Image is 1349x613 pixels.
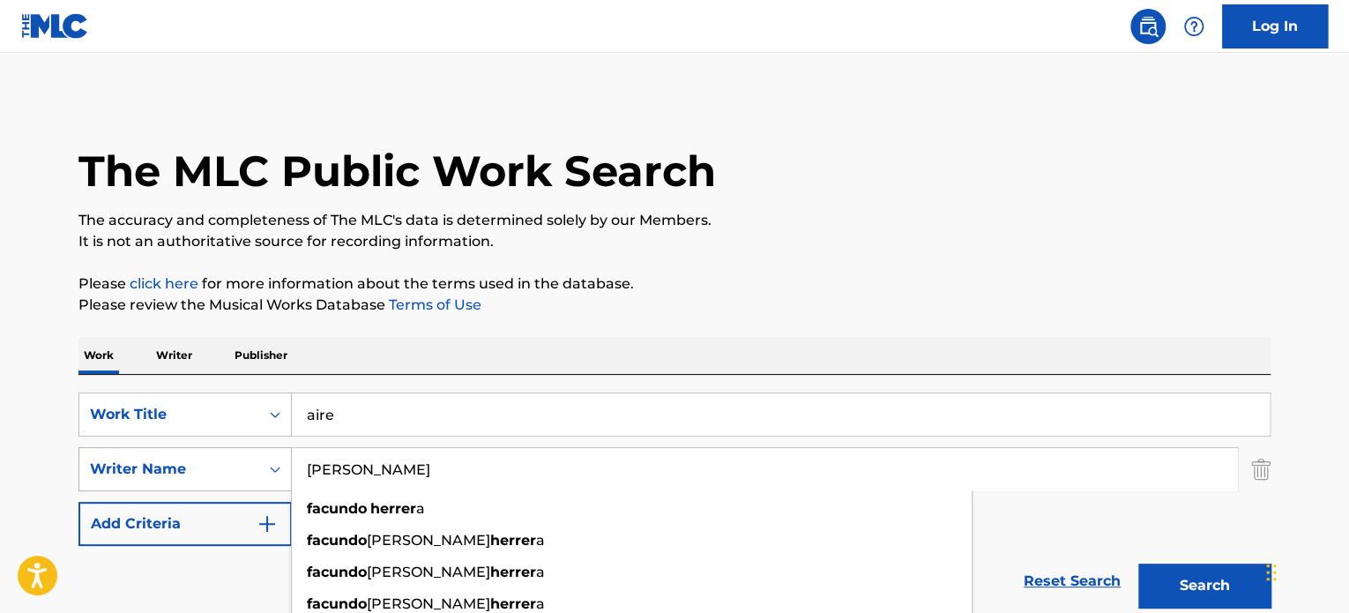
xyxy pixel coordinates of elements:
[229,337,293,374] p: Publisher
[1130,9,1166,44] a: Public Search
[130,275,198,292] a: click here
[536,564,545,580] span: a
[1251,447,1271,491] img: Delete Criterion
[307,564,367,580] strong: facundo
[1261,528,1349,613] iframe: Chat Widget
[151,337,198,374] p: Writer
[1266,546,1277,599] div: Drag
[536,532,545,549] span: a
[78,145,716,198] h1: The MLC Public Work Search
[1222,4,1328,49] a: Log In
[1015,562,1129,601] a: Reset Search
[78,502,292,546] button: Add Criteria
[536,595,545,612] span: a
[90,459,249,480] div: Writer Name
[370,500,416,517] strong: herrer
[1183,16,1204,37] img: help
[78,273,1271,295] p: Please for more information about the terms used in the database.
[367,564,490,580] span: [PERSON_NAME]
[1176,9,1211,44] div: Help
[1137,16,1159,37] img: search
[490,564,536,580] strong: herrer
[490,595,536,612] strong: herrer
[385,296,481,313] a: Terms of Use
[307,500,367,517] strong: facundo
[307,532,367,549] strong: facundo
[78,295,1271,316] p: Please review the Musical Works Database
[416,500,425,517] span: a
[1138,564,1271,608] button: Search
[490,532,536,549] strong: herrer
[78,231,1271,252] p: It is not an authoritative source for recording information.
[78,210,1271,231] p: The accuracy and completeness of The MLC's data is determined solely by our Members.
[257,513,278,535] img: 9d2ae6d4665cec9f34b9.svg
[367,595,490,612] span: [PERSON_NAME]
[367,532,490,549] span: [PERSON_NAME]
[90,404,249,425] div: Work Title
[21,13,89,39] img: MLC Logo
[307,595,367,612] strong: facundo
[78,337,119,374] p: Work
